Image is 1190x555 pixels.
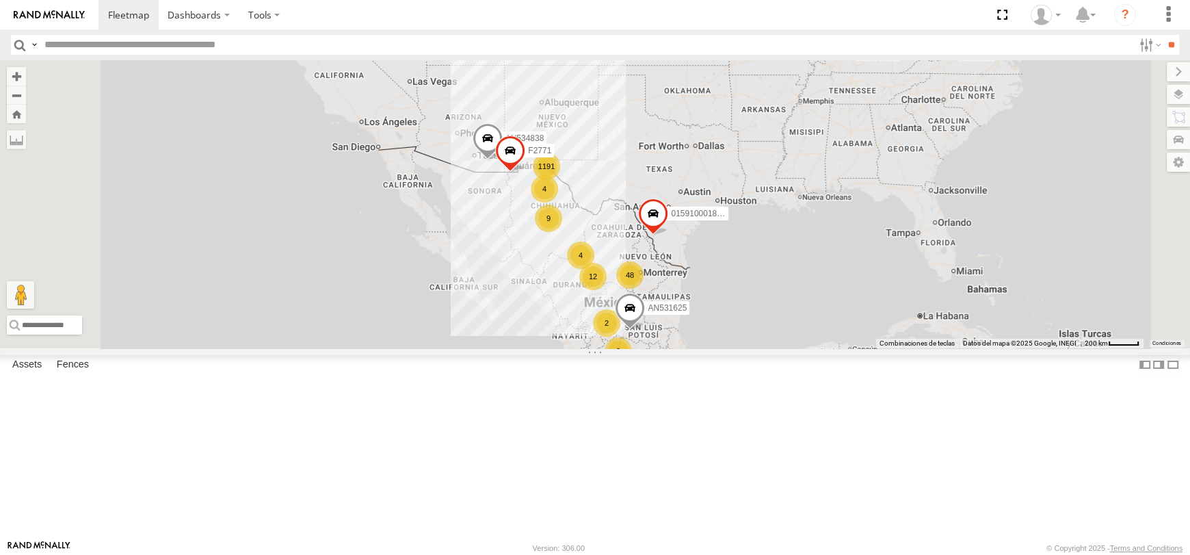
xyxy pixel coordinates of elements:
div: 4 [567,242,594,269]
label: Assets [5,356,49,375]
span: 200 km [1085,339,1108,347]
div: 4 [531,175,558,203]
button: Zoom out [7,86,26,105]
div: 12 [579,263,607,290]
button: Zoom in [7,67,26,86]
div: 8 [605,337,632,365]
div: 48 [616,261,644,289]
div: Omar Miranda [1026,5,1066,25]
span: AN531625 [648,304,687,313]
a: Terms and Conditions [1110,544,1182,552]
label: Dock Summary Table to the Right [1152,355,1165,375]
span: AN534838 [505,133,544,143]
button: Arrastra el hombrecito naranja al mapa para abrir Street View [7,281,34,309]
label: Map Settings [1167,153,1190,172]
label: Fences [50,356,96,375]
label: Hide Summary Table [1166,355,1180,375]
span: Datos del mapa ©2025 Google, INEGI [963,339,1076,347]
button: Zoom Home [7,105,26,123]
span: F2771 [528,146,551,156]
i: ? [1114,4,1136,26]
div: 1191 [533,153,560,180]
button: Escala del mapa: 200 km por 42 píxeles [1081,339,1143,348]
button: Combinaciones de teclas [880,339,955,348]
div: 2 [593,309,620,337]
label: Search Query [29,35,40,55]
span: 015910001811580 [671,209,739,218]
label: Measure [7,130,26,149]
label: Search Filter Options [1134,35,1163,55]
label: Dock Summary Table to the Left [1138,355,1152,375]
div: © Copyright 2025 - [1046,544,1182,552]
img: rand-logo.svg [14,10,85,20]
div: Version: 306.00 [533,544,585,552]
a: Visit our Website [8,541,70,555]
a: Condiciones (se abre en una nueva pestaña) [1152,340,1181,346]
div: 9 [535,205,562,232]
